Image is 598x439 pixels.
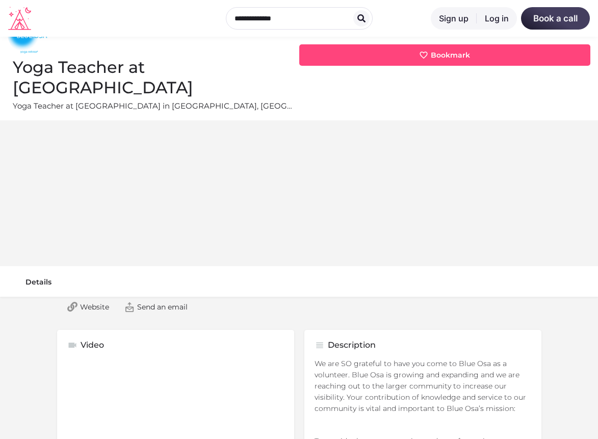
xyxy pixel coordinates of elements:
[60,297,117,317] a: Website
[13,44,294,98] h1: Yoga Teacher at [GEOGRAPHIC_DATA]
[137,302,188,312] span: Send an email
[431,7,477,30] a: Sign up
[299,44,591,66] a: Bookmark
[13,100,294,112] h2: Yoga Teacher at [GEOGRAPHIC_DATA] in [GEOGRAPHIC_DATA], [GEOGRAPHIC_DATA]
[117,297,195,317] a: Send an email
[477,7,517,30] a: Log in
[315,358,531,414] p: We are SO grateful to have you come to Blue Osa as a volunteer. Blue Osa is growing and expanding...
[80,302,109,312] span: Website
[81,340,104,350] h5: Video
[328,340,376,350] h5: Description
[431,50,470,60] span: Bookmark
[521,7,590,30] a: Book a call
